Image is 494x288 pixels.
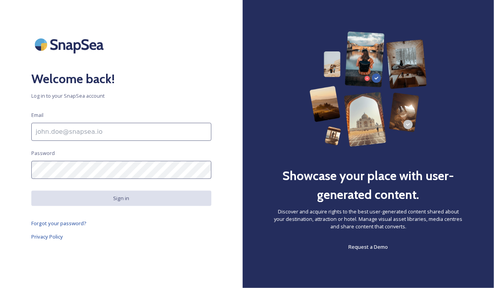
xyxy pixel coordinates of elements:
[31,69,211,88] h2: Welcome back!
[31,92,211,100] span: Log in to your SnapSea account
[31,123,211,141] input: john.doe@snapsea.io
[31,219,211,228] a: Forgot your password?
[274,208,463,231] span: Discover and acquire rights to the best user-generated content shared about your destination, att...
[349,242,388,252] a: Request a Demo
[31,232,211,241] a: Privacy Policy
[31,233,63,240] span: Privacy Policy
[31,149,55,157] span: Password
[349,243,388,250] span: Request a Demo
[31,31,110,58] img: SnapSea Logo
[31,111,43,119] span: Email
[310,31,427,147] img: 63b42ca75bacad526042e722_Group%20154-p-800.png
[274,166,463,204] h2: Showcase your place with user-generated content.
[31,191,211,206] button: Sign in
[31,220,87,227] span: Forgot your password?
